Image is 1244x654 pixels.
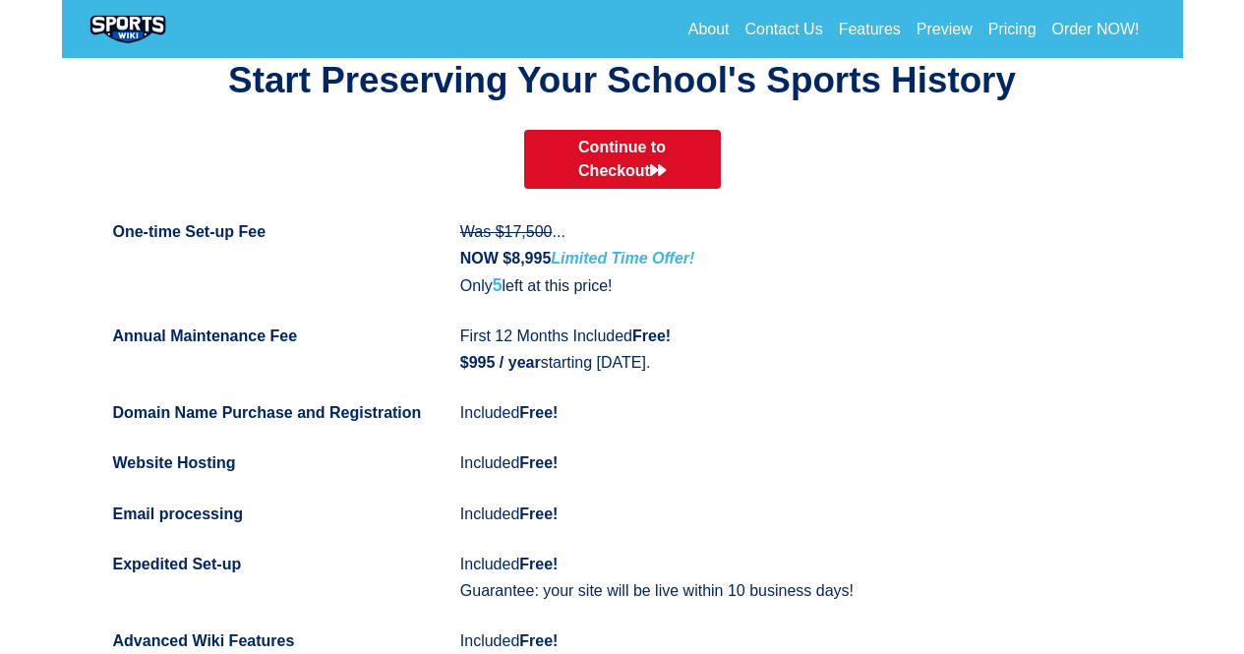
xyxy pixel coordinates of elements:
span: Guarantee: your site will be live within 10 business days! [460,582,854,599]
span: Included [460,404,520,421]
td: NOW $8,995 [448,207,1144,311]
h1: Start Preserving Your School's Sports History [101,59,1144,102]
td: Free! [448,539,1144,616]
td: Free! $995 / year [448,311,1144,387]
span: 5 [493,275,503,295]
td: Website Hosting [101,438,448,488]
span: Included [460,556,520,572]
a: Pricing [980,8,1044,50]
td: Domain Name Purchase and Registration [101,387,448,438]
a: Order NOW! [1044,8,1148,50]
td: Expedited Set-up [101,539,448,616]
a: Contact Us [738,8,831,50]
td: Free! [448,438,1144,488]
span: ... [460,223,565,240]
td: Free! [448,387,1144,438]
span: Included [460,505,520,522]
a: Preview [909,8,980,50]
span: Included [460,454,520,471]
a: About [681,8,738,50]
td: Email processing [101,489,448,539]
s: Was $17,500 [460,223,553,240]
a: Continue toCheckout [521,149,724,166]
span: starting [DATE]. [541,354,651,371]
span: First 12 Months Included [460,327,632,344]
td: Annual Maintenance Fee [101,311,448,387]
button: Continue toCheckout [524,130,721,189]
span: Included [460,632,520,649]
i: Limited Time Offer! [551,250,694,267]
span: Only left at this price! [460,277,613,294]
img: Sports Wiki [89,15,166,44]
a: Features [831,8,909,50]
td: One-time Set-up Fee [101,207,448,311]
td: Free! [448,489,1144,539]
